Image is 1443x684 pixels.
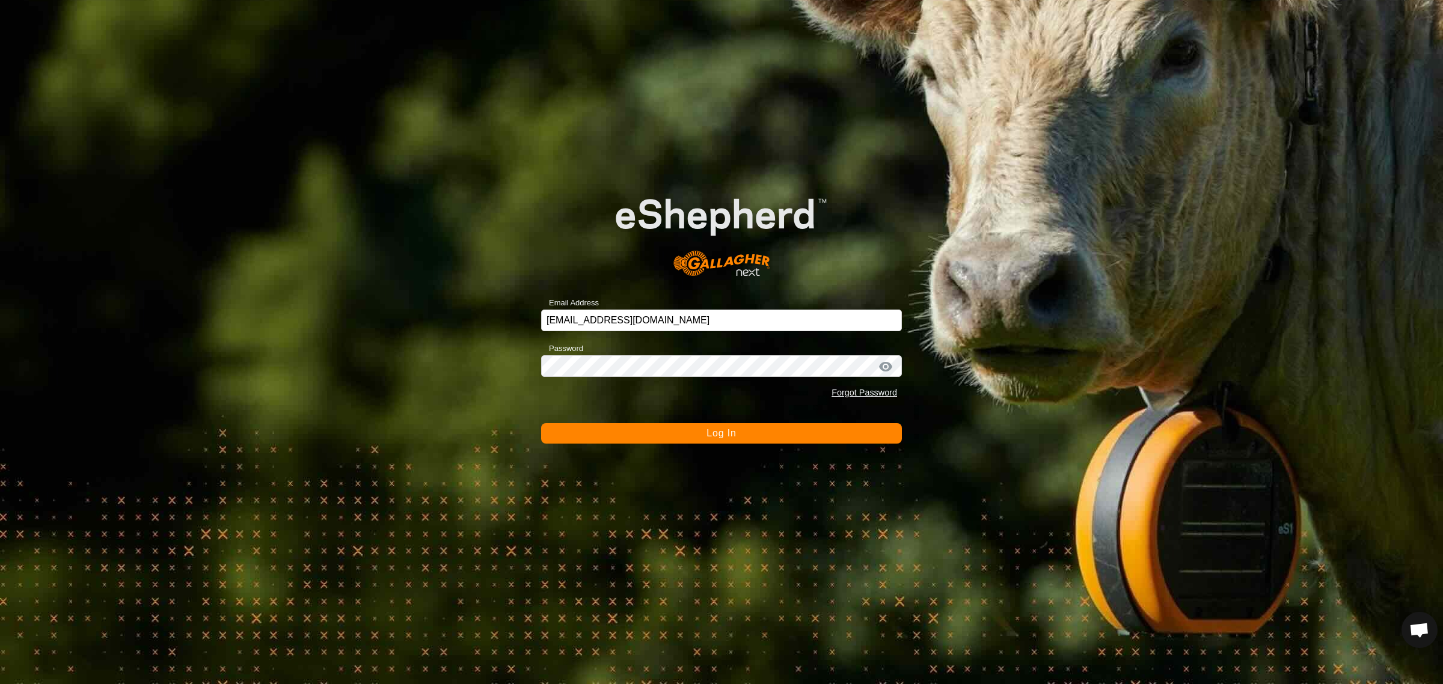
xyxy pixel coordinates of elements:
a: Forgot Password [832,388,897,397]
label: Email Address [541,297,599,309]
button: Log In [541,423,902,444]
img: E-shepherd Logo [577,168,866,292]
input: Email Address [541,310,902,331]
span: Log In [706,428,736,438]
label: Password [541,343,583,355]
div: Open chat [1402,612,1438,648]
